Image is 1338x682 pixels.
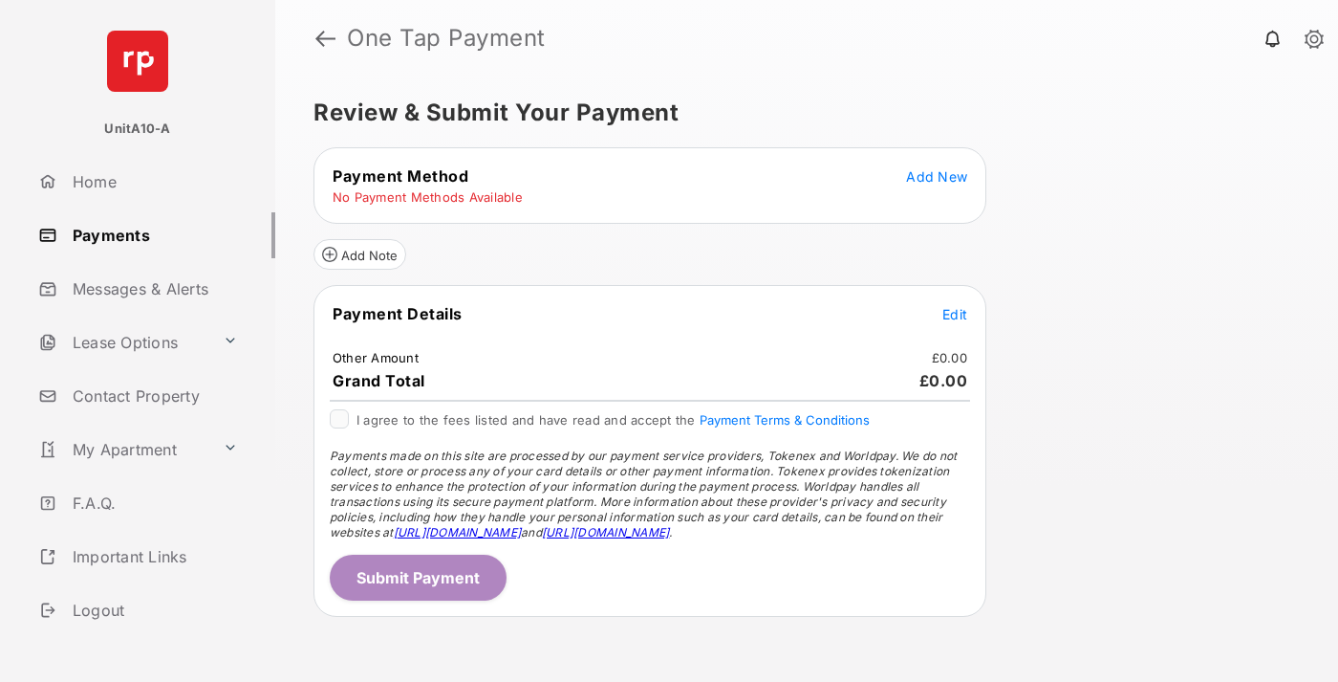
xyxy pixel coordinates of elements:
[313,101,1284,124] h5: Review & Submit Your Payment
[356,412,870,428] span: I agree to the fees listed and have read and accept the
[332,349,420,366] td: Other Amount
[942,306,967,322] span: Edit
[31,373,275,419] a: Contact Property
[906,168,967,185] span: Add New
[542,525,669,539] a: [URL][DOMAIN_NAME]
[31,266,275,312] a: Messages & Alerts
[332,188,524,206] td: No Payment Methods Available
[919,371,968,390] span: £0.00
[31,319,215,365] a: Lease Options
[942,304,967,323] button: Edit
[333,371,425,390] span: Grand Total
[906,166,967,186] button: Add New
[31,427,215,473] a: My Apartment
[107,31,168,92] img: svg+xml;base64,PHN2ZyB4bWxucz0iaHR0cDovL3d3dy53My5vcmcvMjAwMC9zdmciIHdpZHRoPSI2NCIgaGVpZ2h0PSI2NC...
[313,239,406,270] button: Add Note
[931,349,968,366] td: £0.00
[330,449,957,539] span: Payments made on this site are processed by our payment service providers, Tokenex and Worldpay. ...
[333,166,468,186] span: Payment Method
[31,534,246,580] a: Important Links
[31,587,275,633] a: Logout
[104,120,170,139] p: UnitA10-A
[330,555,507,601] button: Submit Payment
[31,212,275,258] a: Payments
[347,27,546,50] strong: One Tap Payment
[394,525,521,539] a: [URL][DOMAIN_NAME]
[31,480,275,526] a: F.A.Q.
[700,412,870,428] button: I agree to the fees listed and have read and accept the
[333,304,463,323] span: Payment Details
[31,159,275,205] a: Home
